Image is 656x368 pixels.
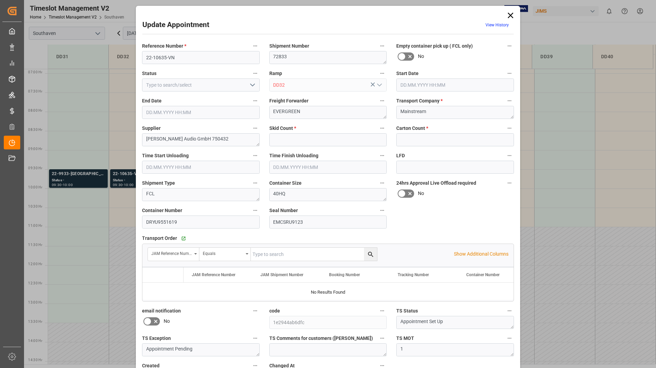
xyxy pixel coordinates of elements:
span: No [164,318,170,325]
textarea: FCL [142,188,260,201]
a: View History [485,23,509,27]
button: TS Status [505,306,514,315]
div: Equals [203,249,243,257]
span: Skid Count [269,125,296,132]
textarea: EVERGREEN [269,106,387,119]
button: TS MOT [505,334,514,343]
span: Ramp [269,70,282,77]
span: No [418,53,424,60]
span: Transport Company [396,97,443,105]
button: code [378,306,387,315]
span: Container Number [466,272,500,277]
button: Carton Count * [505,124,514,133]
button: open menu [148,248,199,261]
textarea: 40HQ [269,188,387,201]
button: email notification [251,306,260,315]
textarea: Appointment Set Up [396,316,514,329]
span: No [418,190,424,197]
button: search button [364,248,377,261]
input: DD.MM.YYYY HH:MM [396,78,514,91]
button: Reference Number * [251,41,260,50]
textarea: 1 [396,343,514,356]
span: Shipment Number [269,42,309,50]
span: Booking Number [329,272,360,277]
input: Type to search/select [269,78,387,91]
span: Container Number [142,207,182,214]
button: End Date [251,96,260,105]
span: Transport Order [142,235,177,242]
p: Show Additional Columns [454,250,508,258]
button: Ramp [378,69,387,78]
span: Reference Number [142,42,186,50]
button: Time Finish Unloading [378,151,387,160]
button: Freight Forwarder [378,96,387,105]
button: Shipment Type [251,179,260,187]
input: DD.MM.YYYY HH:MM [142,161,260,174]
span: LFD [396,152,405,159]
button: Shipment Number [378,41,387,50]
span: Time Start Unloading [142,152,189,159]
button: Skid Count * [378,124,387,133]
span: Time Finish Unloading [269,152,318,159]
span: TS Exception [142,335,171,342]
button: TS Exception [251,334,260,343]
span: code [269,307,280,315]
button: Start Date [505,69,514,78]
span: email notification [142,307,181,315]
button: Time Start Unloading [251,151,260,160]
button: open menu [199,248,251,261]
span: Shipment Type [142,180,175,187]
button: open menu [374,80,384,90]
span: End Date [142,97,162,105]
span: TS MOT [396,335,414,342]
span: TS Status [396,307,418,315]
span: 24hrs Approval Live Offload required [396,180,476,187]
button: Seal Number [378,206,387,215]
span: Supplier [142,125,161,132]
button: Container Size [378,179,387,187]
input: DD.MM.YYYY HH:MM [269,161,387,174]
span: Freight Forwarder [269,97,308,105]
input: Type to search/select [142,78,260,91]
span: TS Comments for customers ([PERSON_NAME]) [269,335,373,342]
span: Carton Count [396,125,428,132]
span: JAM Reference Number [192,272,235,277]
button: Status [251,69,260,78]
textarea: 72833 [269,51,387,64]
button: TS Comments for customers ([PERSON_NAME]) [378,334,387,343]
button: Supplier [251,124,260,133]
textarea: [PERSON_NAME] Audio GmbH 750432 [142,133,260,146]
span: Container Size [269,180,302,187]
input: Type to search [251,248,377,261]
span: Tracking Number [398,272,429,277]
textarea: Appointment Pending [142,343,260,356]
h2: Update Appointment [142,20,209,30]
span: Seal Number [269,207,298,214]
button: LFD [505,151,514,160]
button: Empty container pick up ( FCL only) [505,41,514,50]
span: Status [142,70,156,77]
span: Start Date [396,70,419,77]
textarea: Mainstream [396,106,514,119]
div: JAM Reference Number [151,249,192,257]
button: 24hrs Approval Live Offload required [505,179,514,187]
button: Container Number [251,206,260,215]
button: Transport Company * [505,96,514,105]
span: Empty container pick up ( FCL only) [396,42,473,50]
span: JAM Shipment Number [260,272,303,277]
button: open menu [247,80,257,90]
input: DD.MM.YYYY HH:MM [142,106,260,119]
